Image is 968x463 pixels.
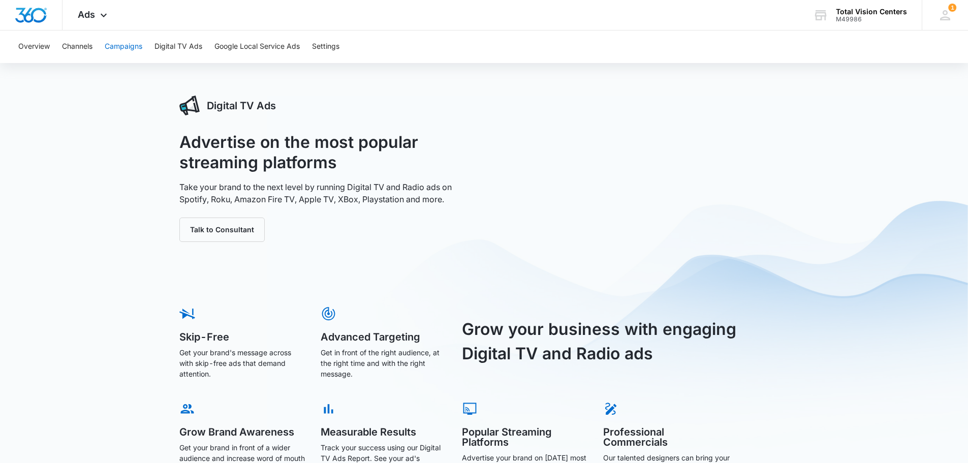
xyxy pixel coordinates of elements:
[462,317,747,366] h3: Grow your business with engaging Digital TV and Radio ads
[948,4,956,12] span: 1
[321,332,448,342] h5: Advanced Targeting
[179,181,473,205] p: Take your brand to the next level by running Digital TV and Radio ads on Spotify, Roku, Amazon Fi...
[179,218,265,242] button: Talk to Consultant
[207,98,276,113] h3: Digital TV Ads
[836,8,907,16] div: account name
[62,30,92,63] button: Channels
[179,347,306,379] p: Get your brand's message across with skip-free ads that demand attention.
[495,96,789,261] iframe: 5 Reasons Why Digital TV Works So Well
[179,132,473,173] h1: Advertise on the most popular streaming platforms
[105,30,142,63] button: Campaigns
[312,30,339,63] button: Settings
[462,427,589,447] h5: Popular Streaming Platforms
[18,30,50,63] button: Overview
[321,427,448,437] h5: Measurable Results
[78,9,95,20] span: Ads
[179,427,306,437] h5: Grow Brand Awareness
[179,332,306,342] h5: Skip-Free
[214,30,300,63] button: Google Local Service Ads
[154,30,202,63] button: Digital TV Ads
[603,427,730,447] h5: Professional Commercials
[836,16,907,23] div: account id
[321,347,448,379] p: Get in front of the right audience, at the right time and with the right message.
[948,4,956,12] div: notifications count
